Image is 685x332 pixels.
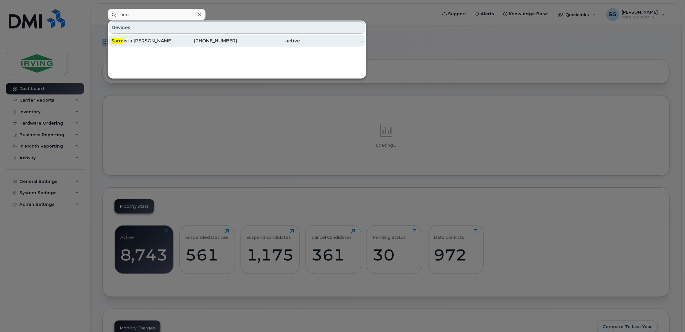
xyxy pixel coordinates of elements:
[111,38,124,44] span: Sarm
[111,38,174,44] div: ista [PERSON_NAME]
[174,38,237,44] div: [PHONE_NUMBER]
[300,38,363,44] div: -
[109,35,365,47] a: Sarmista [PERSON_NAME][PHONE_NUMBER]active-
[237,38,300,44] div: active
[109,21,365,34] div: Devices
